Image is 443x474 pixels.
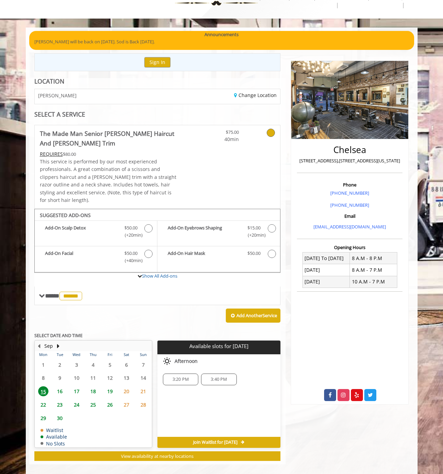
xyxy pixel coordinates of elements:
[173,377,189,382] span: 3:20 PM
[38,250,154,266] label: Add-On Facial
[350,264,397,276] td: 8 A.M - 7 P.M
[34,451,281,461] button: View availability at nearby locations
[71,400,82,410] span: 24
[226,309,280,323] button: Add AnotherService
[52,398,68,411] td: Select day23
[105,400,115,410] span: 26
[135,351,152,358] th: Sun
[168,250,241,258] b: Add-On Hair Mask
[302,252,350,264] td: [DATE] To [DATE]
[142,273,177,279] a: Show All Add-ons
[163,357,171,365] img: afternoon slots
[302,276,350,288] td: [DATE]
[350,252,397,264] td: 8 A.M - 8 P.M
[52,385,68,398] td: Select day16
[34,111,281,118] div: SELECT A SERVICE
[88,386,98,396] span: 18
[330,190,369,196] a: [PHONE_NUMBER]
[34,77,64,85] b: LOCATION
[38,93,77,98] span: [PERSON_NAME]
[85,385,101,398] td: Select day18
[168,224,241,239] b: Add-On Eyebrows Shaping
[40,158,178,204] p: This service is performed by our most experienced professionals. A great combination of a scissor...
[124,224,137,231] span: $50.00
[211,377,227,382] span: 3:40 PM
[40,212,91,218] b: SUGGESTED ADD-ONS
[198,125,239,143] a: $75.00
[101,398,118,411] td: Select day26
[34,332,82,338] b: SELECT DATE AND TIME
[201,374,236,385] div: 3:40 PM
[160,343,278,349] p: Available slots for [DATE]
[121,400,132,410] span: 27
[302,264,350,276] td: [DATE]
[350,276,397,288] td: 10 A.M - 7 P.M
[38,413,48,423] span: 29
[38,400,48,410] span: 22
[121,257,141,264] span: (+40min )
[41,434,67,439] td: Available
[244,231,264,239] span: (+20min )
[204,31,239,38] b: Announcements
[163,374,198,385] div: 3:20 PM
[36,342,42,350] button: Previous Month
[299,145,401,155] h2: Chelsea
[55,400,65,410] span: 23
[121,231,141,239] span: (+20min )
[313,224,386,230] a: [EMAIL_ADDRESS][DOMAIN_NAME]
[55,413,65,423] span: 30
[101,351,118,358] th: Fri
[330,202,369,208] a: [PHONE_NUMBER]
[297,245,402,250] h3: Opening Hours
[35,385,52,398] td: Select day15
[299,182,401,187] h3: Phone
[38,386,48,396] span: 15
[68,398,85,411] td: Select day24
[135,398,152,411] td: Select day28
[45,250,118,264] b: Add-On Facial
[121,386,132,396] span: 20
[247,250,261,257] span: $50.00
[118,385,135,398] td: Select day20
[299,157,401,164] p: [STREET_ADDRESS],[STREET_ADDRESS][US_STATE]
[52,411,68,425] td: Select day30
[56,342,61,350] button: Next Month
[161,224,277,240] label: Add-On Eyebrows Shaping
[193,440,237,445] span: Join Waitlist for [DATE]
[41,441,67,446] td: No Slots
[68,351,85,358] th: Wed
[71,386,82,396] span: 17
[34,209,281,273] div: The Made Man Senior Barber Haircut And Beard Trim Add-onS
[124,250,137,257] span: $50.00
[234,92,277,98] a: Change Location
[68,385,85,398] td: Select day17
[35,398,52,411] td: Select day22
[44,342,53,350] button: Sep
[52,351,68,358] th: Tue
[144,57,170,67] button: Sign In
[35,351,52,358] th: Mon
[85,398,101,411] td: Select day25
[118,351,135,358] th: Sat
[161,250,277,260] label: Add-On Hair Mask
[34,38,409,45] p: [PERSON_NAME] will be back on [DATE]. Sod is Back [DATE].
[45,224,118,239] b: Add-On Scalp Detox
[40,150,178,158] div: $80.00
[175,358,198,364] span: Afternoon
[236,312,277,319] b: Add Another Service
[121,453,193,459] span: View availability at nearby locations
[118,398,135,411] td: Select day27
[138,386,148,396] span: 21
[247,224,261,231] span: $15.00
[40,151,63,157] span: This service needs some Advance to be paid before we block your appointment
[198,136,239,143] span: 40min
[41,428,67,433] td: Waitlist
[55,386,65,396] span: 16
[85,351,101,358] th: Thu
[105,386,115,396] span: 19
[40,129,178,148] b: The Made Man Senior [PERSON_NAME] Haircut And [PERSON_NAME] Trim
[138,400,148,410] span: 28
[88,400,98,410] span: 25
[38,224,154,240] label: Add-On Scalp Detox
